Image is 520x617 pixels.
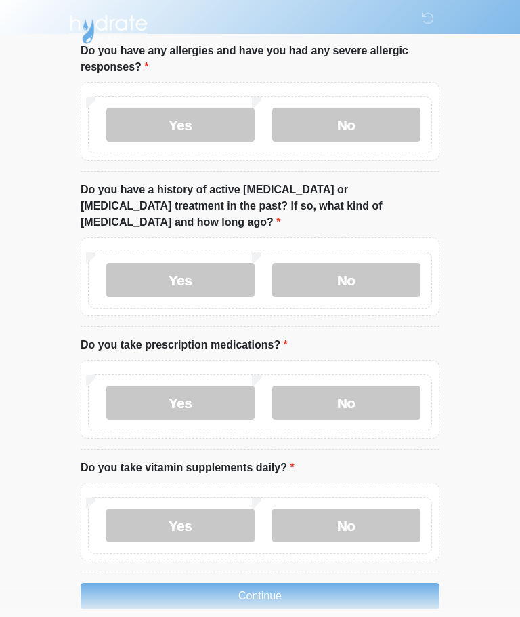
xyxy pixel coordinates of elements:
label: No [272,509,420,542]
button: Continue [81,583,439,609]
label: Do you have any allergies and have you had any severe allergic responses? [81,43,439,75]
label: No [272,108,420,142]
label: Yes [106,386,255,420]
label: Yes [106,263,255,297]
label: Yes [106,509,255,542]
label: Do you have a history of active [MEDICAL_DATA] or [MEDICAL_DATA] treatment in the past? If so, wh... [81,182,439,231]
label: Do you take vitamin supplements daily? [81,460,295,476]
img: Hydrate IV Bar - Arcadia Logo [67,10,150,45]
label: No [272,263,420,297]
label: Yes [106,108,255,142]
label: Do you take prescription medications? [81,337,288,353]
label: No [272,386,420,420]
